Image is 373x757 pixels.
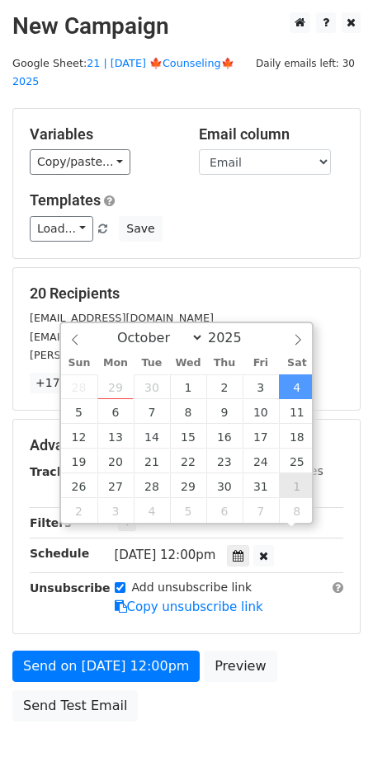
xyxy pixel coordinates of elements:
[30,436,343,454] h5: Advanced
[97,399,134,424] span: October 6, 2025
[243,374,279,399] span: October 3, 2025
[61,449,97,473] span: October 19, 2025
[115,548,216,562] span: [DATE] 12:00pm
[134,424,170,449] span: October 14, 2025
[279,424,315,449] span: October 18, 2025
[61,473,97,498] span: October 26, 2025
[115,599,263,614] a: Copy unsubscribe link
[170,449,206,473] span: October 22, 2025
[206,374,243,399] span: October 2, 2025
[134,449,170,473] span: October 21, 2025
[134,399,170,424] span: October 7, 2025
[97,424,134,449] span: October 13, 2025
[30,373,99,393] a: +17 more
[258,463,323,480] label: UTM Codes
[204,651,276,682] a: Preview
[243,498,279,523] span: November 7, 2025
[30,191,101,209] a: Templates
[30,581,111,595] strong: Unsubscribe
[206,449,243,473] span: October 23, 2025
[204,330,263,346] input: Year
[30,312,214,324] small: [EMAIL_ADDRESS][DOMAIN_NAME]
[61,424,97,449] span: October 12, 2025
[170,374,206,399] span: October 1, 2025
[30,216,93,242] a: Load...
[97,449,134,473] span: October 20, 2025
[279,449,315,473] span: October 25, 2025
[30,284,343,303] h5: 20 Recipients
[243,449,279,473] span: October 24, 2025
[134,374,170,399] span: September 30, 2025
[250,57,361,69] a: Daily emails left: 30
[30,349,301,361] small: [PERSON_NAME][EMAIL_ADDRESS][DOMAIN_NAME]
[170,498,206,523] span: November 5, 2025
[290,678,373,757] iframe: Chat Widget
[243,358,279,369] span: Fri
[170,424,206,449] span: October 15, 2025
[61,399,97,424] span: October 5, 2025
[30,547,89,560] strong: Schedule
[170,473,206,498] span: October 29, 2025
[206,473,243,498] span: October 30, 2025
[12,57,234,88] a: 21 | [DATE] 🍁Counseling🍁 2025
[279,473,315,498] span: November 1, 2025
[132,579,253,596] label: Add unsubscribe link
[61,358,97,369] span: Sun
[30,516,72,529] strong: Filters
[61,498,97,523] span: November 2, 2025
[134,473,170,498] span: October 28, 2025
[12,651,200,682] a: Send on [DATE] 12:00pm
[97,498,134,523] span: November 3, 2025
[250,54,361,73] span: Daily emails left: 30
[12,690,138,722] a: Send Test Email
[243,473,279,498] span: October 31, 2025
[206,358,243,369] span: Thu
[30,465,85,478] strong: Tracking
[206,399,243,424] span: October 9, 2025
[279,358,315,369] span: Sat
[12,57,234,88] small: Google Sheet:
[199,125,343,143] h5: Email column
[134,498,170,523] span: November 4, 2025
[30,125,174,143] h5: Variables
[61,374,97,399] span: September 28, 2025
[279,498,315,523] span: November 8, 2025
[243,424,279,449] span: October 17, 2025
[134,358,170,369] span: Tue
[279,399,315,424] span: October 11, 2025
[170,358,206,369] span: Wed
[119,216,162,242] button: Save
[206,424,243,449] span: October 16, 2025
[30,149,130,175] a: Copy/paste...
[243,399,279,424] span: October 10, 2025
[97,374,134,399] span: September 29, 2025
[170,399,206,424] span: October 8, 2025
[97,358,134,369] span: Mon
[279,374,315,399] span: October 4, 2025
[30,331,214,343] small: [EMAIL_ADDRESS][DOMAIN_NAME]
[12,12,361,40] h2: New Campaign
[97,473,134,498] span: October 27, 2025
[206,498,243,523] span: November 6, 2025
